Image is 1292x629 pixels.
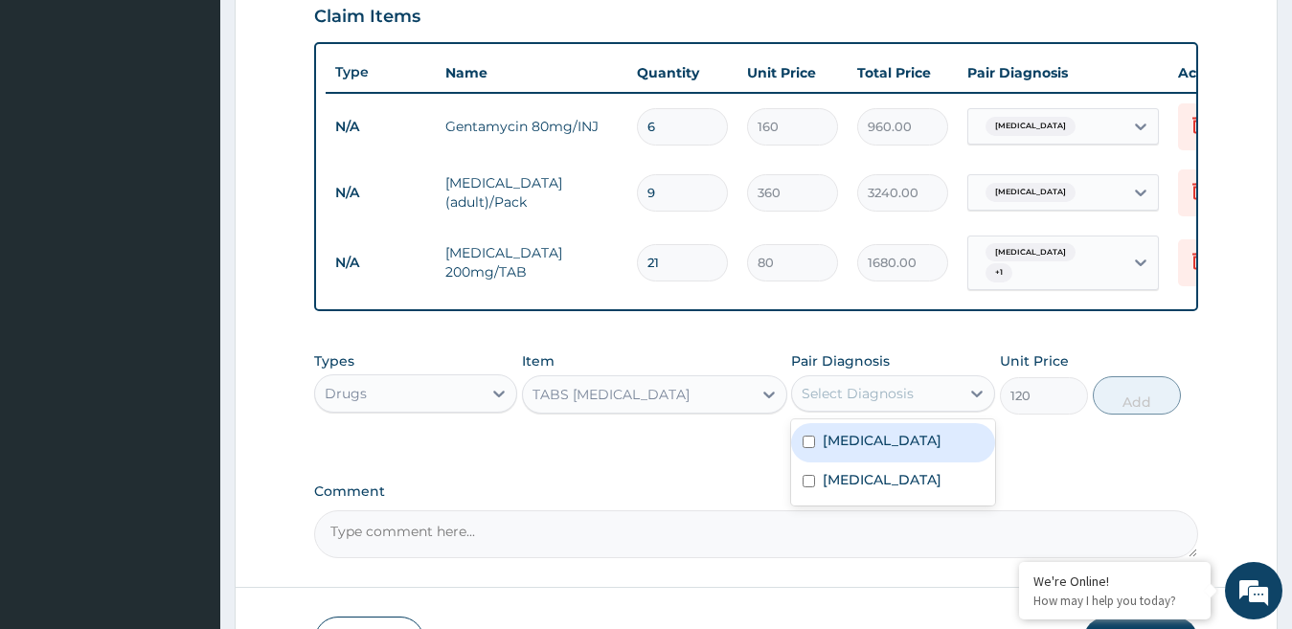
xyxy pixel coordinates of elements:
[1168,54,1264,92] th: Actions
[326,109,436,145] td: N/A
[1033,573,1196,590] div: We're Online!
[1093,376,1181,415] button: Add
[737,54,848,92] th: Unit Price
[111,191,264,384] span: We're online!
[326,175,436,211] td: N/A
[791,351,890,371] label: Pair Diagnosis
[436,234,627,291] td: [MEDICAL_DATA] 200mg/TAB
[627,54,737,92] th: Quantity
[1033,593,1196,609] p: How may I help you today?
[823,431,941,450] label: [MEDICAL_DATA]
[314,483,1199,500] label: Comment
[100,107,322,132] div: Chat with us now
[986,183,1076,202] span: [MEDICAL_DATA]
[436,107,627,146] td: Gentamycin 80mg/INJ
[823,470,941,489] label: [MEDICAL_DATA]
[10,422,365,489] textarea: Type your message and hit 'Enter'
[802,384,914,403] div: Select Diagnosis
[958,54,1168,92] th: Pair Diagnosis
[436,54,627,92] th: Name
[522,351,555,371] label: Item
[986,243,1076,262] span: [MEDICAL_DATA]
[314,353,354,370] label: Types
[314,10,360,56] div: Minimize live chat window
[35,96,78,144] img: d_794563401_company_1708531726252_794563401
[848,54,958,92] th: Total Price
[325,384,367,403] div: Drugs
[1000,351,1069,371] label: Unit Price
[326,245,436,281] td: N/A
[986,117,1076,136] span: [MEDICAL_DATA]
[326,55,436,90] th: Type
[986,263,1012,282] span: + 1
[436,164,627,221] td: [MEDICAL_DATA] (adult)/Pack
[314,7,420,28] h3: Claim Items
[533,385,690,404] div: TABS [MEDICAL_DATA]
